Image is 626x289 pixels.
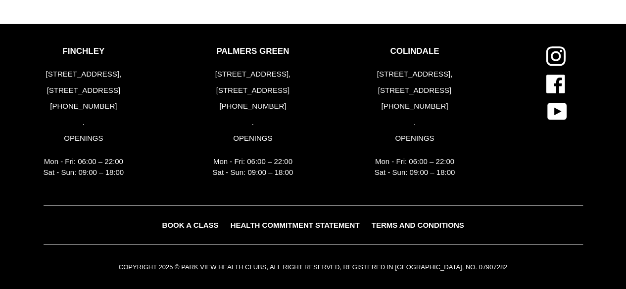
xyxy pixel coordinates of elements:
[213,85,293,96] p: [STREET_ADDRESS]
[44,101,124,112] p: [PHONE_NUMBER]
[213,117,293,128] p: .
[367,218,469,233] a: TERMS AND CONDITIONS
[213,156,293,178] p: Mon - Fri: 06:00 – 22:00 Sat - Sun: 09:00 – 18:00
[213,46,293,56] p: PALMERS GREEN
[44,117,124,128] p: .
[162,221,218,229] span: BOOK A CLASS
[231,221,360,229] span: HEALTH COMMITMENT STATEMENT
[372,221,464,229] span: TERMS AND CONDITIONS
[44,85,124,96] p: [STREET_ADDRESS]
[213,133,293,144] p: OPENINGS
[375,156,455,178] p: Mon - Fri: 06:00 – 22:00 Sat - Sun: 09:00 – 18:00
[375,85,455,96] p: [STREET_ADDRESS]
[375,69,455,80] p: [STREET_ADDRESS],
[44,69,124,80] p: [STREET_ADDRESS],
[44,133,124,144] p: OPENINGS
[119,263,507,271] small: COPYRIGHT 2025 © PARK VIEW HEALTH CLUBS, ALL RIGHT RESERVED, REGISTERED IN [GEOGRAPHIC_DATA], NO....
[375,133,455,144] p: OPENINGS
[213,69,293,80] p: [STREET_ADDRESS],
[375,101,455,112] p: [PHONE_NUMBER]
[213,101,293,112] p: [PHONE_NUMBER]
[157,218,223,233] a: BOOK A CLASS
[44,156,124,178] p: Mon - Fri: 06:00 – 22:00 Sat - Sun: 09:00 – 18:00
[375,117,455,128] p: .
[375,46,455,56] p: COLINDALE
[226,218,365,233] a: HEALTH COMMITMENT STATEMENT
[44,46,124,56] p: FINCHLEY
